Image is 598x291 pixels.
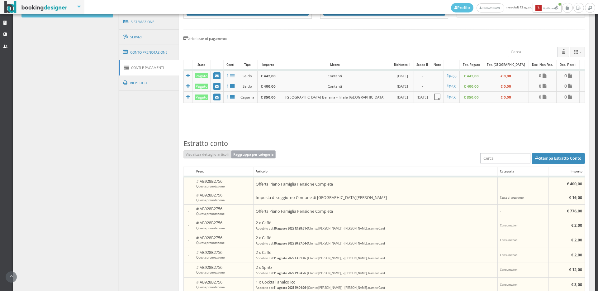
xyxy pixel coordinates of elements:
small: Questa prenotazione [196,226,225,230]
td: [DATE] [391,92,414,103]
img: BookingDesigner.com [4,1,68,13]
b: € 3,00 [571,282,582,287]
b: € 442,00 [261,73,276,78]
small: (Cliente: [PERSON_NAME] ) - [PERSON_NAME], tramite Card [307,226,385,230]
small: Questa prenotazione [196,198,225,202]
small: (Cliente: [PERSON_NAME] ) - [PERSON_NAME], tramite Card [307,241,385,245]
span: mercoledì, 13 agosto [451,3,562,13]
div: Importo [258,60,278,69]
small: Addebito del: [256,241,306,245]
td: [GEOGRAPHIC_DATA] Bellaria - filiale [GEOGRAPHIC_DATA] [279,92,391,103]
div: Mezzo [279,60,391,69]
small: Questa prenotazione [196,285,225,289]
td: - [414,81,431,92]
b: 3 [535,5,542,11]
small: Questa prenotazione [196,184,225,188]
b: 10 agosto 2025 13:38:51 [273,226,306,230]
b: € 16,00 [569,195,582,200]
small: Addebito del: [256,271,306,275]
b: € 350,00 [464,95,479,99]
div: Stato [192,60,210,69]
b: 1 [226,73,229,79]
small: Questa prenotazione [196,270,225,274]
h5: 2 x Caffè [256,235,495,240]
td: Contanti [279,81,391,92]
a: 1pag. [446,95,458,99]
td: Consumazioni [497,248,548,263]
td: - [183,248,194,263]
td: Consumazioni [497,218,548,233]
b: 11 agosto 2025 19:04:26 [273,286,306,290]
h5: pag. [446,95,458,99]
div: Conti [224,60,237,69]
div: Importo [549,167,585,176]
h5: # AB928B2756 [196,235,251,245]
td: Saldo [237,81,258,92]
small: Questa prenotazione [196,241,225,245]
div: Doc. Non Fisc. [529,60,556,69]
div: Tot. Pagato [460,60,483,69]
div: Tipo [237,60,257,69]
b: € 776,00 [567,208,582,214]
div: Pagato [195,73,208,79]
h5: - [256,285,495,290]
h3: Estratto conto [183,139,585,148]
div: Scade il [414,60,431,69]
small: (Cliente: [PERSON_NAME] ) - [PERSON_NAME], tramite Card [307,286,385,290]
div: Richiesto il [391,60,414,69]
input: Cerca [508,47,558,57]
b: € 350,00 [261,95,276,99]
td: Caparra [237,92,258,103]
div: Tot. [GEOGRAPHIC_DATA] [483,60,529,69]
td: [DATE] [391,70,414,81]
b: € 2,00 [571,223,582,228]
h5: # AB928B2756 [196,265,251,274]
b: 0 [539,94,541,100]
div: Pagato [195,84,208,89]
h5: # AB928B2756 [196,221,251,230]
h5: - [256,270,495,275]
a: 1 [226,94,235,99]
small: (Cliente: [PERSON_NAME] ) - [PERSON_NAME], tramite Card [307,271,385,275]
a: [PERSON_NAME] [477,3,504,12]
td: Consumazioni [497,263,548,277]
input: Cerca [480,153,530,163]
h5: # AB928B2756 [196,206,251,216]
button: Columns [571,47,585,57]
b: € 442,00 [464,73,479,78]
td: Tassa di soggiorno [497,191,548,205]
b: € 400,00 [567,181,582,187]
div: Colonne [571,47,585,57]
h5: Imposta di soggiorno Comune di [GEOGRAPHIC_DATA][PERSON_NAME] [256,195,495,200]
h5: pag. [446,73,458,78]
b: 0 [564,73,567,79]
a: Sistemazione [119,14,179,30]
b: 1 [447,94,449,99]
td: - [183,218,194,233]
b: € 2,00 [571,237,582,243]
td: - [183,233,194,248]
div: Categoria [498,167,548,176]
h5: Offerta Piano Famiglia Pensione Completa [256,182,495,187]
a: Profilo [451,3,473,12]
a: Conti e Pagamenti [119,60,179,75]
b: 10 agosto 2025 20:27:04 [273,241,306,245]
td: [DATE] [391,81,414,92]
button: Stampa Estratto Conto [532,153,585,164]
td: - [183,263,194,277]
small: Addebito del: [256,286,306,290]
h5: # AB928B2756 [196,179,251,188]
h5: Offerta Piano Famiglia Pensione Completa [256,209,495,214]
h5: 2 x Spritz [256,265,495,270]
b: € 400,00 [261,84,276,89]
button: 3Notifiche [533,3,562,13]
td: - [414,70,431,81]
a: Conto Prenotazione [119,44,179,61]
b: 1 [226,83,229,89]
h5: # AB928B2756 [196,280,251,289]
small: Questa prenotazione [196,212,225,216]
h5: 2 x Caffè [256,221,495,225]
h5: 2 x Caffè [256,250,495,255]
b: 11 agosto 2025 13:31:46 [273,256,306,260]
small: richieste di pagamento [191,36,227,41]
